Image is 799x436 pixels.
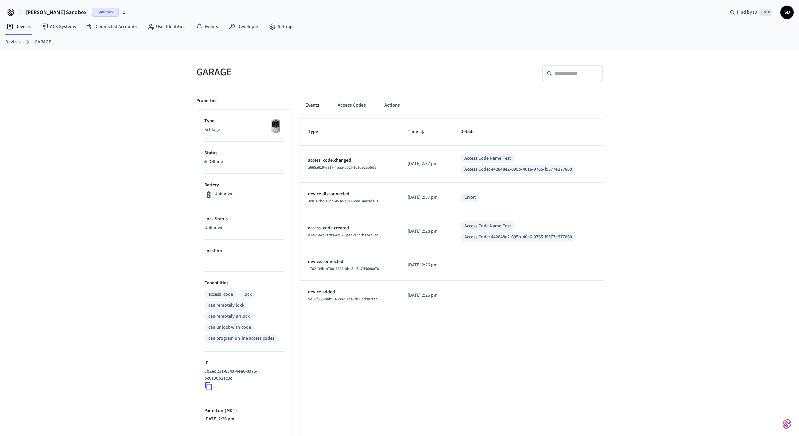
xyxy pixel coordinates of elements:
[204,182,284,189] p: Battery
[92,8,119,17] span: Sandbox
[408,160,444,167] p: [DATE] 2:37 pm
[308,191,391,198] p: device.disconnected
[208,313,250,320] div: can remotely unlock
[267,118,284,134] img: Schlage Sense Smart Deadbolt with Camelot Trim, Front
[332,97,371,113] button: Access Codes
[783,419,791,429] img: SeamLogoGradient.69752ec5.svg
[308,157,391,164] p: access_code.changed
[204,118,284,125] p: Type
[408,194,444,201] p: [DATE] 2:37 pm
[204,360,284,367] p: ID
[464,223,511,230] div: Access Code Name: Test
[737,9,757,16] span: Find by ID
[460,127,483,137] span: Details
[204,215,284,223] p: Lock Status
[408,292,444,299] p: [DATE] 2:26 pm
[204,416,284,423] p: [DATE] 2:26 pm
[464,234,572,241] div: Access Code: 442848e2-095b-40a6-9765-f9577e377860
[196,97,217,104] p: Properties
[208,335,274,342] div: can program online access codes
[308,165,378,170] span: a665a619-e817-4baa-b52f-1c9de2ab5d5f
[308,296,377,302] span: 5d58f965-9ab9-40b9-97da-2f00bd907faa
[1,21,36,33] a: Devices
[300,97,324,113] button: Events
[724,6,778,18] div: Find by IDCtrl K
[300,119,603,311] table: sticky table
[214,190,234,197] p: Unknown
[208,324,251,331] div: can unlock with code
[464,155,511,162] div: Access Code Name: Test
[408,262,444,269] p: [DATE] 2:26 pm
[204,248,284,255] p: Location
[223,407,237,414] span: ( MDT )
[196,65,395,79] h5: GARAGE
[142,21,191,33] a: User Identities
[308,127,327,137] span: Type
[781,6,793,18] span: SD
[223,21,264,33] a: Developer
[300,97,603,113] div: ant example
[308,198,378,204] span: 3c8167bc-e9cc-453e-b911-cee1aac9d151
[204,126,284,133] p: Schlage
[204,407,284,414] p: Paired on
[204,368,281,382] p: 3b2ed23a-884a-4ee6-8a76-bc6100b2ac3c
[308,266,379,272] span: 1702134b-b700-4424-bbe5-a5a7d4680a70
[82,21,142,33] a: Connected Accounts
[204,280,284,287] p: Capabilities
[208,302,244,309] div: can remotely lock
[243,291,252,298] div: lock
[264,21,300,33] a: Settings
[204,150,284,157] p: Status
[308,289,391,296] p: device.added
[35,39,51,46] a: GARAGE
[408,127,427,137] span: Time
[408,228,444,235] p: [DATE] 2:28 pm
[204,224,284,231] p: Unknown
[308,225,391,232] p: access_code.created
[204,256,284,263] p: —
[464,194,476,201] div: Error:
[464,166,572,173] div: Access Code: 442848e2-095b-40a6-9765-f9577e377860
[191,21,223,33] a: Events
[759,9,772,16] span: Ctrl K
[379,97,405,113] button: Actions
[26,8,87,16] span: [PERSON_NAME] Sandbox
[210,158,223,165] p: Offline
[208,291,233,298] div: access_code
[36,21,82,33] a: ACS Systems
[308,232,379,238] span: d7e89e4b-3289-4a02-8aec-9727b1a4a3ad
[780,6,794,19] button: SD
[5,39,21,46] a: Devices
[308,258,391,265] p: device.connected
